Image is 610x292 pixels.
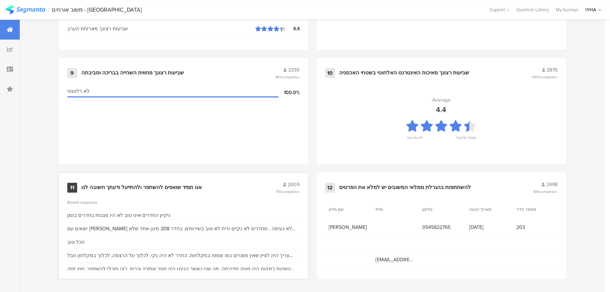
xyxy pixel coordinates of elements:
span: [PERSON_NAME] [329,224,368,231]
img: segmanta logo [5,5,45,14]
div: צריך היה לציין שאין מוצרים כמו שמפו במקלחות. החדר לא היה נקי, לכלוך על הרצפה, לכלוך במקלחון וזבל ... [67,252,300,259]
span: 70% [276,189,300,194]
div: שביעות רצונך מאיכות האינטרנט האלחוטי בשטחי האכסניה [339,69,469,77]
div: שביעות רצונך מחווית השהייה בבריכה וסביבתה [81,69,184,77]
span: 0545822765 [422,224,462,231]
div: השהות במקום היה חוויה מדהימה, מה שכן כאשר הגענו היה חסר שמיכה וכרית, בזה תוכלו להשתפר. חוץ מזה הכ... [67,265,300,273]
span: 2876 [547,66,558,74]
section: מייל [375,206,407,213]
span: completion [540,74,558,80]
div: | [48,6,49,14]
span: [DATE] [469,224,509,231]
div: 100.0% [279,89,300,96]
div: IYHA [585,6,596,13]
div: 4.4 [436,104,446,115]
span: 2498 [546,181,558,188]
div: 11 [67,183,77,193]
div: שביעות רצונך מארוחת הערב [67,25,255,32]
span: completion [282,189,300,194]
span: 203 [516,224,556,231]
div: Recent responses [67,200,300,205]
span: 88% [533,189,558,194]
div: יוצאים עם [PERSON_NAME] לא נעימה . מחדרים לא נקיים וריח לא טוב בשירותים. בחדר 208 מזגן אחד שלא עו... [67,225,300,232]
span: 100% [532,74,558,80]
section: טלפון [422,206,454,213]
a: Question Library [513,6,552,13]
div: Support [490,4,509,15]
span: 86% [275,74,300,80]
span: completion [282,74,300,80]
div: Average [432,96,450,104]
div: משוב אורחים - [GEOGRAPHIC_DATA] [52,6,142,13]
div: לא מרוצה [406,135,423,145]
section: שם מלא [329,206,360,213]
div: 12 [325,183,335,193]
div: 4.4 [286,25,300,32]
span: [EMAIL_ADDRESS][DOMAIN_NAME] [375,256,415,263]
div: ניקיון החדרים אינו טוב לא היו מגבות בחדרים בזמן [67,212,170,219]
div: להשתתפות בהגרלת ממלאי המשובים יש למלא את הפרטים [339,184,471,191]
div: הכל טוב [67,238,85,246]
span: לא רלוונטי [67,87,89,95]
div: מאוד מרוצה [456,135,476,145]
div: אנו תמיד שואפים להשתפר ולהתייעל ודעתך חשובה לנו [81,184,202,191]
div: 10 [325,68,335,78]
section: מספר חדר [516,206,548,213]
div: 9 [67,68,77,78]
section: תאריך הגעה [469,206,501,213]
a: My Surveys [552,6,582,13]
span: 2330 [288,66,300,74]
span: 2005 [288,181,300,188]
span: completion [540,189,558,194]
